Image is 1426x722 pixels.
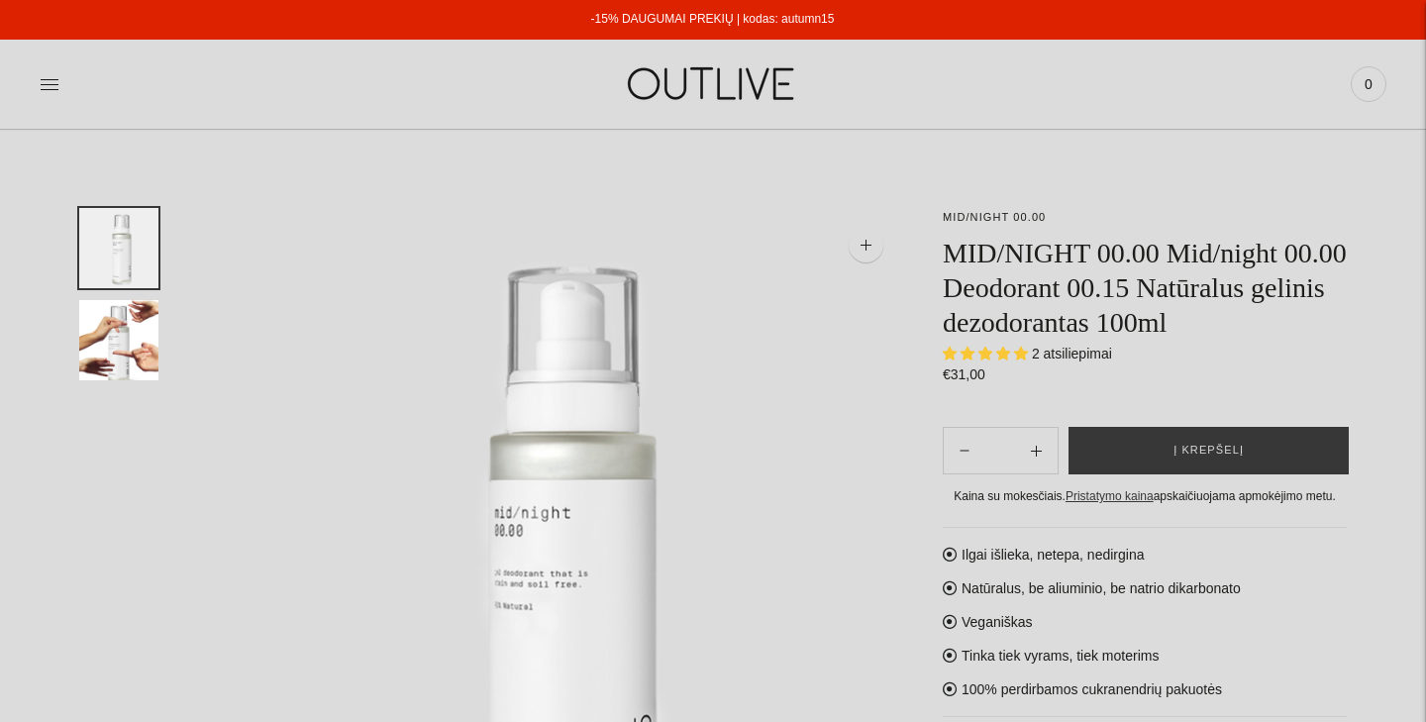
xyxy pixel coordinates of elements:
[589,50,837,118] img: OUTLIVE
[79,208,158,288] button: Translation missing: en.general.accessibility.image_thumbail
[79,300,158,380] button: Translation missing: en.general.accessibility.image_thumbail
[1015,427,1058,474] button: Subtract product quantity
[1351,62,1386,106] a: 0
[1069,427,1349,474] button: Į krepšelį
[1032,346,1112,361] span: 2 atsiliepimai
[1355,70,1382,98] span: 0
[985,437,1015,465] input: Product quantity
[943,346,1032,361] span: 5.00 stars
[1066,489,1154,503] a: Pristatymo kaina
[1173,441,1244,461] span: Į krepšelį
[943,211,1046,223] a: MID/NIGHT 00.00
[591,12,835,26] a: -15% DAUGUMAI PREKIŲ | kodas: autumn15
[943,366,985,382] span: €31,00
[943,486,1347,507] div: Kaina su mokesčiais. apskaičiuojama apmokėjimo metu.
[944,427,985,474] button: Add product quantity
[943,236,1347,340] h1: MID/NIGHT 00.00 Mid/night 00.00 Deodorant 00.15 Natūralus gelinis dezodorantas 100ml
